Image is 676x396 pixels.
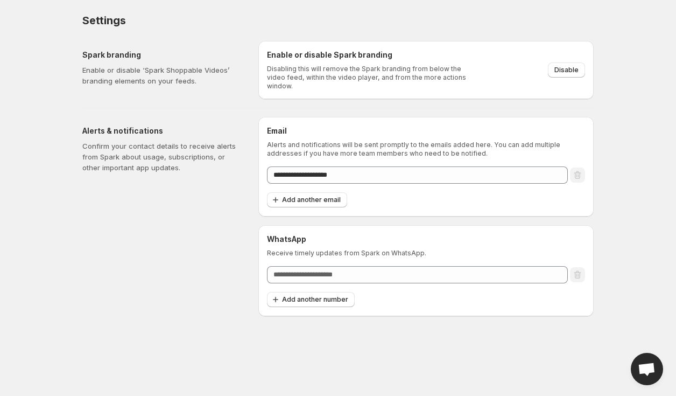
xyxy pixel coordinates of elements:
[82,141,241,173] p: Confirm your contact details to receive alerts from Spark about usage, subscriptions, or other im...
[282,196,341,204] span: Add another email
[82,14,125,27] span: Settings
[82,50,241,60] h5: Spark branding
[267,126,585,136] h6: Email
[554,66,579,74] span: Disable
[267,50,473,60] h6: Enable or disable Spark branding
[267,234,585,245] h6: WhatsApp
[282,295,348,304] span: Add another number
[82,65,241,86] p: Enable or disable ‘Spark Shoppable Videos’ branding elements on your feeds.
[267,249,585,258] p: Receive timely updates from Spark on WhatsApp.
[267,141,585,158] p: Alerts and notifications will be sent promptly to the emails added here. You can add multiple add...
[267,192,347,207] button: Add another email
[267,292,355,307] button: Add another number
[82,126,241,136] h5: Alerts & notifications
[548,62,585,78] button: Disable
[631,353,663,385] div: Open chat
[267,65,473,91] p: Disabling this will remove the Spark branding from below the video feed, within the video player,...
